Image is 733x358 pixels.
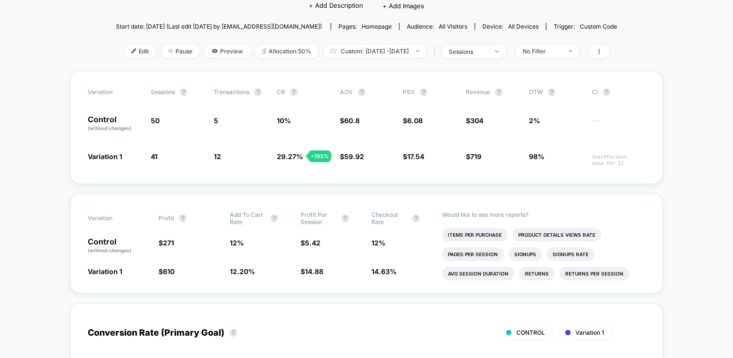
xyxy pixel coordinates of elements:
[442,267,514,280] li: Avg Session Duration
[592,154,645,166] span: Insufficient data for CI
[529,116,540,125] span: 2%
[344,116,360,125] span: 60.8
[382,2,424,10] span: + Add Images
[470,116,483,125] span: 304
[179,214,187,222] button: ?
[516,329,545,336] span: CONTROL
[277,88,285,96] span: CR
[255,45,319,58] span: Allocation: 50%
[277,116,291,125] span: 10 %
[341,214,349,222] button: ?
[301,267,323,276] span: $
[338,23,392,30] div: Pages:
[508,23,539,30] span: all devices
[205,45,250,58] span: Preview
[449,48,488,55] div: sessions
[371,211,407,226] span: Checkout Rate
[230,239,244,247] span: 12 %
[495,50,498,52] img: end
[512,228,601,242] li: Product Details Views Rate
[442,247,504,261] li: Pages Per Session
[88,152,122,161] span: Variation 1
[229,329,237,337] button: ?
[151,152,158,161] span: 41
[403,88,415,96] span: PSV
[159,239,174,247] span: $
[592,118,645,132] span: ---
[580,23,617,30] span: Custom Code
[88,238,149,254] p: Control
[466,116,483,125] span: $
[416,50,419,52] img: end
[331,49,336,53] img: calendar
[420,88,428,96] button: ?
[124,45,156,58] span: Edit
[131,49,136,53] img: edit
[230,267,255,276] span: 12.20 %
[523,48,561,55] div: No Filter
[575,329,604,336] span: Variation 1
[592,88,645,96] span: CI
[159,214,174,222] span: Profit
[529,152,544,161] span: 98%
[254,88,262,96] button: ?
[88,247,131,253] span: (without changes)
[431,45,442,59] span: |
[442,228,508,242] li: Items Per Purchase
[88,125,131,131] span: (without changes)
[407,23,467,30] div: Audience:
[442,211,645,218] p: Would like to see more reports?
[340,152,364,161] span: $
[88,115,141,132] p: Control
[344,152,364,161] span: 59.92
[559,267,629,280] li: Returns Per Session
[88,211,141,226] span: Variation
[305,267,323,276] span: 14.88
[163,239,174,247] span: 271
[403,116,423,125] span: $
[569,50,572,52] img: end
[214,152,221,161] span: 12
[340,116,360,125] span: $
[180,88,188,96] button: ?
[301,211,336,226] span: Profit Per Session
[308,150,331,162] div: + 193 %
[277,152,303,161] span: 29.27 %
[262,49,266,54] img: rebalance
[466,88,490,96] span: Revenue
[519,267,555,280] li: Returns
[547,247,594,261] li: Signups Rate
[470,152,481,161] span: 719
[362,23,392,30] span: homepage
[116,23,322,30] span: Start date: [DATE] (Last edit [DATE] by [EMAIL_ADDRESS][DOMAIN_NAME])
[323,45,427,58] span: Custom: [DATE] - [DATE]
[603,88,610,96] button: ?
[403,152,424,161] span: $
[309,1,363,11] span: + Add Description
[161,45,200,58] span: Pause
[529,88,582,96] span: OTW
[168,49,173,53] img: end
[151,116,159,125] span: 50
[371,267,397,276] span: 14.63 %
[466,152,481,161] span: $
[548,88,556,96] button: ?
[88,267,122,276] span: Variation 1
[407,116,423,125] span: 6.08
[301,239,320,247] span: $
[271,214,278,222] button: ?
[340,88,353,96] span: AOV
[214,116,218,125] span: 5
[495,88,503,96] button: ?
[163,267,175,276] span: 610
[305,239,320,247] span: 5.42
[412,214,420,222] button: ?
[214,88,249,96] span: Transactions
[290,88,298,96] button: ?
[151,88,175,96] span: Sessions
[554,23,617,30] div: Trigger:
[475,23,546,30] span: Device:
[439,23,467,30] span: All Visitors
[159,267,175,276] span: $
[371,239,385,247] span: 12 %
